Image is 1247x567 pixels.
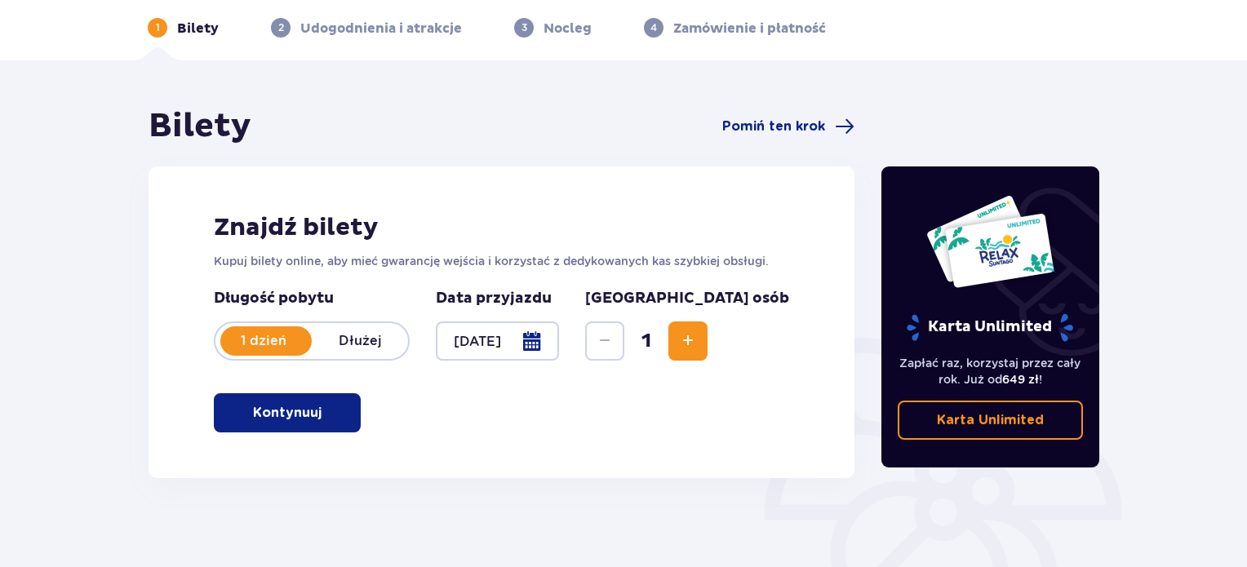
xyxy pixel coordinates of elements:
[312,332,408,350] p: Dłużej
[177,20,219,38] p: Bilety
[585,321,624,361] button: Decrease
[521,20,527,35] p: 3
[156,20,160,35] p: 1
[898,401,1084,440] a: Karta Unlimited
[214,212,789,243] h2: Znajdź bilety
[628,329,665,353] span: 1
[1002,373,1039,386] span: 649 zł
[300,20,462,38] p: Udogodnienia i atrakcje
[436,289,552,308] p: Data przyjazdu
[544,20,592,38] p: Nocleg
[585,289,789,308] p: [GEOGRAPHIC_DATA] osób
[668,321,708,361] button: Increase
[215,332,312,350] p: 1 dzień
[722,117,825,135] span: Pomiń ten krok
[149,106,251,147] h1: Bilety
[214,289,410,308] p: Długość pobytu
[214,393,361,432] button: Kontynuuj
[905,313,1075,342] p: Karta Unlimited
[937,411,1044,429] p: Karta Unlimited
[898,355,1084,388] p: Zapłać raz, korzystaj przez cały rok. Już od !
[278,20,284,35] p: 2
[650,20,657,35] p: 4
[722,117,854,136] a: Pomiń ten krok
[253,404,322,422] p: Kontynuuj
[673,20,826,38] p: Zamówienie i płatność
[214,253,789,269] p: Kupuj bilety online, aby mieć gwarancję wejścia i korzystać z dedykowanych kas szybkiej obsługi.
